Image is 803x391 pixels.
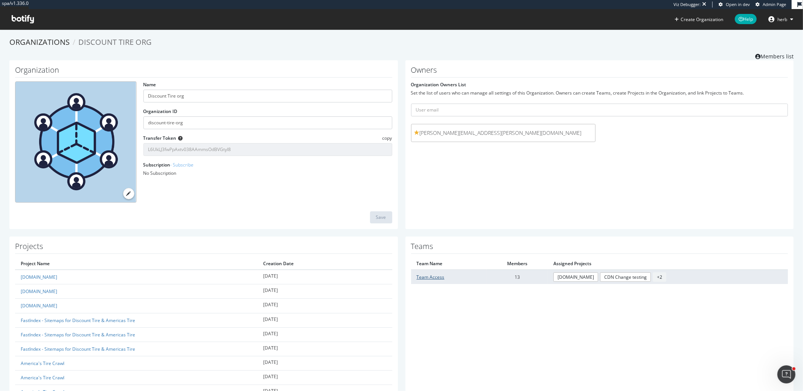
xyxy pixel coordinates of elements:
[553,272,598,282] a: [DOMAIN_NAME]
[15,258,258,270] th: Project Name
[258,356,392,371] td: [DATE]
[411,81,466,88] label: Organization Owners List
[376,214,386,220] div: Save
[143,170,392,176] div: No Subscription
[21,346,135,352] a: FastIndex - Sitemaps for Discount Tire & Americas Tire
[673,2,701,8] div: Viz Debugger:
[414,129,593,137] span: [PERSON_NAME][EMAIL_ADDRESS][PERSON_NAME][DOMAIN_NAME]
[726,2,750,7] span: Open in dev
[21,360,64,367] a: America's Tire Crawl
[756,2,786,8] a: Admin Page
[719,2,750,8] a: Open in dev
[411,258,487,270] th: Team Name
[777,365,795,383] iframe: Intercom live chat
[763,2,786,7] span: Admin Page
[21,374,64,381] a: America's Tire Crawl
[258,313,392,327] td: [DATE]
[21,317,135,324] a: FastIndex - Sitemaps for Discount Tire & Americas Tire
[21,288,57,295] a: [DOMAIN_NAME]
[411,66,788,78] h1: Owners
[735,14,757,24] span: Help
[258,270,392,284] td: [DATE]
[762,13,799,25] button: herb
[143,108,178,115] label: Organization ID
[143,162,194,168] label: Subscription
[777,16,787,23] span: herb
[600,272,651,282] a: CDN Change testing
[258,327,392,342] td: [DATE]
[171,162,194,168] a: - Subscribe
[258,299,392,313] td: [DATE]
[653,272,666,282] span: + 2
[411,104,788,116] input: User email
[143,81,156,88] label: Name
[382,135,392,141] span: copy
[9,37,70,47] a: Organizations
[548,258,788,270] th: Assigned Projects
[78,37,152,47] span: Discount Tire org
[15,66,392,78] h1: Organization
[143,90,392,102] input: name
[143,135,177,141] label: Transfer Token
[258,371,392,385] td: [DATE]
[258,284,392,299] td: [DATE]
[21,302,57,309] a: [DOMAIN_NAME]
[143,116,392,129] input: Organization ID
[674,16,724,23] button: Create Organization
[755,51,794,60] a: Members list
[9,37,794,48] ol: breadcrumbs
[411,242,788,254] h1: Teams
[487,258,548,270] th: Members
[15,242,392,254] h1: Projects
[258,258,392,270] th: Creation Date
[487,270,548,284] td: 13
[411,90,788,96] div: Set the list of users who can manage all settings of this Organization. Owners can create Teams, ...
[258,342,392,356] td: [DATE]
[21,274,57,280] a: [DOMAIN_NAME]
[21,331,135,338] a: FastIndex - Sitemaps for Discount Tire & Americas Tire
[370,211,392,223] button: Save
[417,274,445,280] a: Team Access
